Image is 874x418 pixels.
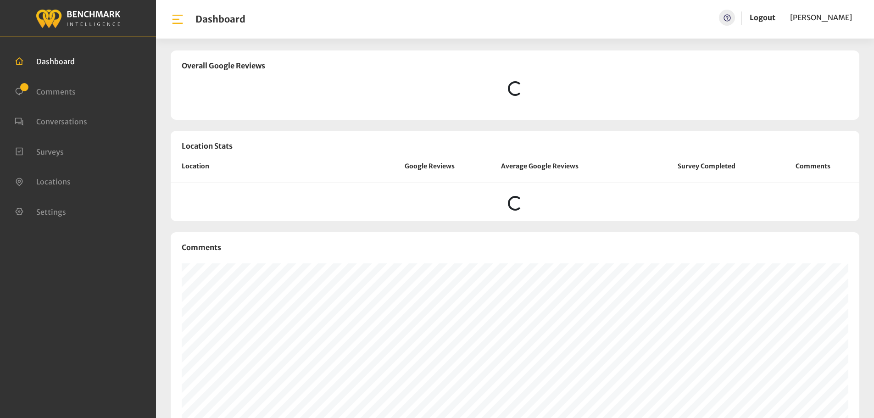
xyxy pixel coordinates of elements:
a: Surveys [15,146,64,156]
th: Location [171,162,369,183]
a: Logout [750,13,775,22]
img: benchmark [35,7,121,29]
img: bar [171,12,184,26]
h3: Comments [182,243,848,252]
span: Conversations [36,117,87,126]
th: Average Google Reviews [490,162,646,183]
a: Settings [15,206,66,216]
span: Dashboard [36,57,75,66]
a: Conversations [15,116,87,125]
span: Locations [36,177,71,186]
h1: Dashboard [195,14,245,25]
a: Logout [750,10,775,26]
th: Google Reviews [369,162,490,183]
a: Locations [15,176,71,185]
a: [PERSON_NAME] [790,10,852,26]
h3: Location Stats [171,131,859,162]
span: Surveys [36,147,64,156]
span: [PERSON_NAME] [790,13,852,22]
span: Comments [36,87,76,96]
span: Settings [36,207,66,216]
a: Dashboard [15,56,75,65]
th: Comments [767,162,859,183]
th: Survey Completed [646,162,767,183]
a: Comments [15,86,76,95]
h3: Overall Google Reviews [182,61,848,70]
